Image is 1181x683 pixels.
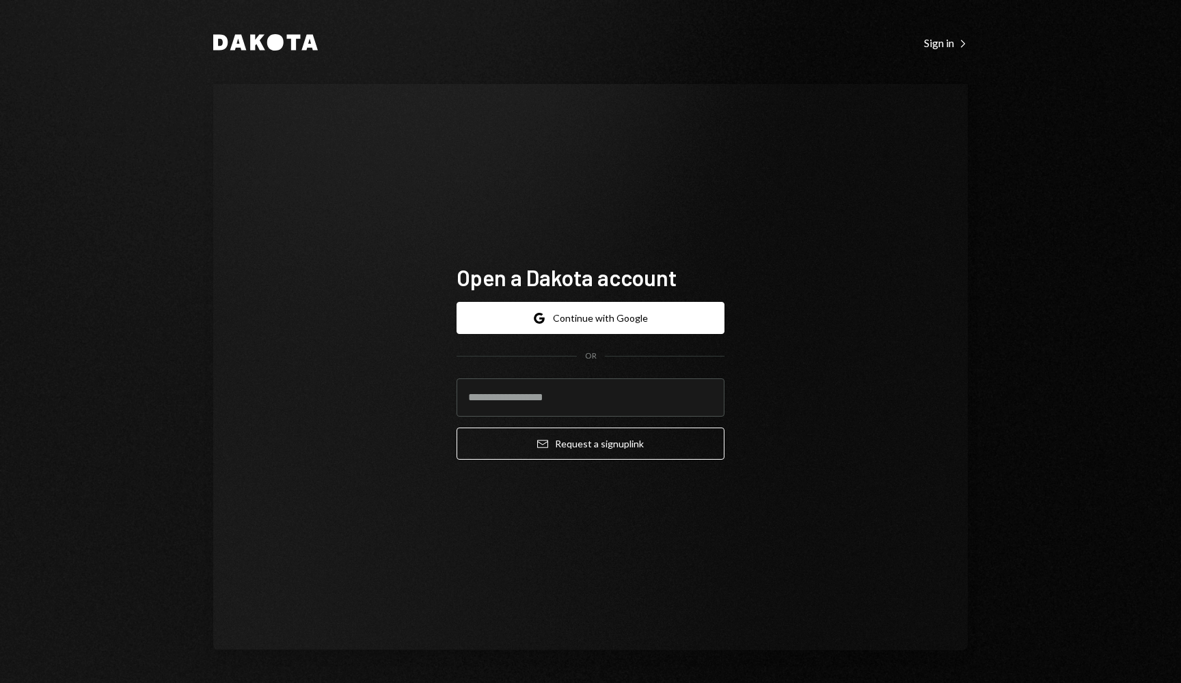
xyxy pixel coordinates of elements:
button: Request a signuplink [457,428,724,460]
h1: Open a Dakota account [457,264,724,291]
button: Continue with Google [457,302,724,334]
div: OR [585,350,597,362]
div: Sign in [924,36,968,50]
a: Sign in [924,35,968,50]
